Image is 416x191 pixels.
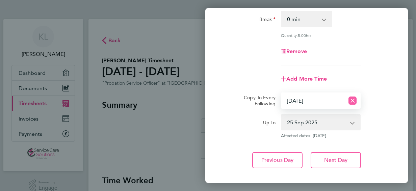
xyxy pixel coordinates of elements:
button: Add More Time [281,76,327,82]
span: 5.00 [298,33,306,38]
label: Up to [263,120,276,128]
label: Copy To Every Following [238,94,276,107]
button: Remove [281,49,307,54]
span: Affected dates: [DATE] [281,133,361,139]
button: Reset selection [348,93,357,108]
span: Add More Time [286,76,327,82]
button: Previous Day [252,152,303,168]
label: Break [259,16,276,24]
div: Quantity: hrs [281,33,361,38]
button: Next Day [311,152,361,168]
span: Next Day [324,157,347,164]
span: Remove [286,48,307,55]
span: Previous Day [261,157,294,164]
